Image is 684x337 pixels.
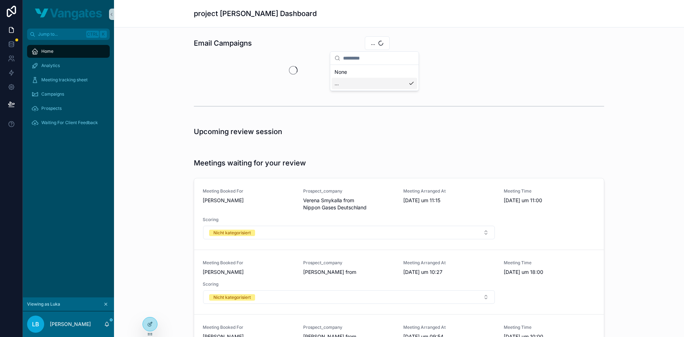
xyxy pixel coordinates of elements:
img: App logo [35,9,102,20]
button: Select Button [365,36,390,50]
span: Verena Smykalla from Nippon Gases Deutschland [303,197,395,211]
a: Prospects [27,102,110,115]
a: Meeting tracking sheet [27,73,110,86]
span: Meeting Arranged At [403,260,495,266]
span: Meeting Arranged At [403,188,495,194]
a: Home [27,45,110,58]
a: Campaigns [27,88,110,101]
span: Prospect_company [303,325,395,330]
span: Jump to... [38,31,83,37]
h1: Upcoming review session [194,127,282,137]
span: Meeting Arranged At [403,325,495,330]
span: K [100,31,106,37]
div: Nicht kategorisiert [213,294,251,301]
span: Meeting Booked For [203,260,295,266]
span: [PERSON_NAME] [203,197,295,204]
span: Prospect_company [303,188,395,194]
span: Meeting Booked For [203,325,295,330]
h1: Meetings waiting for your review [194,158,306,168]
span: Meeting Booked For [203,188,295,194]
a: Meeting Booked For[PERSON_NAME]Prospect_company[PERSON_NAME] fromMeeting Arranged At[DATE] um 10:... [194,250,604,314]
span: Prospect_company [303,260,395,266]
span: [DATE] um 18:00 [504,269,596,276]
span: Meeting Time [504,260,596,266]
button: Jump to...CtrlK [27,29,110,40]
div: scrollable content [23,40,114,138]
span: Ctrl [86,31,99,38]
span: ... [335,80,339,87]
span: Waiting For Client Feedback [41,120,98,126]
h1: project [PERSON_NAME] Dashboard [194,9,317,19]
span: [DATE] um 10:27 [403,269,495,276]
span: Meeting Time [504,325,596,330]
a: Waiting For Client Feedback [27,116,110,129]
span: [PERSON_NAME] [203,269,295,276]
span: Meeting tracking sheet [41,77,88,83]
span: Viewing as Luka [27,301,60,307]
span: Campaigns [41,91,64,97]
h1: Email Campaigns [194,38,252,48]
a: Analytics [27,59,110,72]
span: [DATE] um 11:15 [403,197,495,204]
p: [PERSON_NAME] [50,321,91,328]
span: [PERSON_NAME] from [303,269,395,276]
span: LB [32,320,39,328]
div: None [332,66,417,78]
a: Meeting Booked For[PERSON_NAME]Prospect_companyVerena Smykalla from Nippon Gases DeutschlandMeeti... [194,178,604,250]
span: ... [371,40,375,47]
span: Meeting Time [504,188,596,194]
span: [DATE] um 11:00 [504,197,596,204]
span: Scoring [203,281,495,287]
span: Prospects [41,106,62,111]
span: Analytics [41,63,60,68]
div: Nicht kategorisiert [213,230,251,236]
button: Select Button [203,290,495,304]
span: Scoring [203,217,495,223]
span: Home [41,48,53,54]
button: Select Button [203,226,495,239]
div: Suggestions [330,65,419,91]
